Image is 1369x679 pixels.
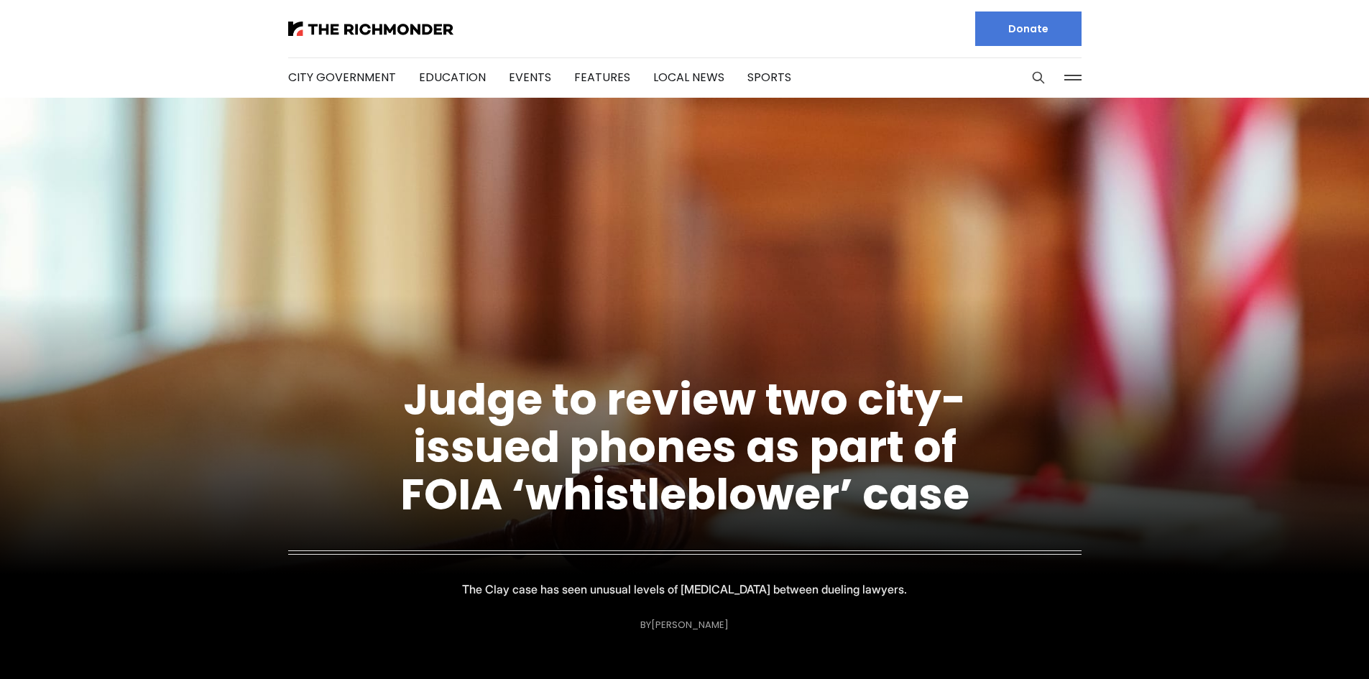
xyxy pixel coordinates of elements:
[288,22,453,36] img: The Richmonder
[1028,67,1049,88] button: Search this site
[462,579,907,599] p: The Clay case has seen unusual levels of [MEDICAL_DATA] between dueling lawyers.
[419,69,486,86] a: Education
[509,69,551,86] a: Events
[1248,609,1369,679] iframe: portal-trigger
[400,369,969,525] a: Judge to review two city-issued phones as part of FOIA ‘whistleblower’ case
[653,69,724,86] a: Local News
[574,69,630,86] a: Features
[747,69,791,86] a: Sports
[288,69,396,86] a: City Government
[975,11,1082,46] a: Donate
[640,619,729,630] div: By
[651,618,729,632] a: [PERSON_NAME]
